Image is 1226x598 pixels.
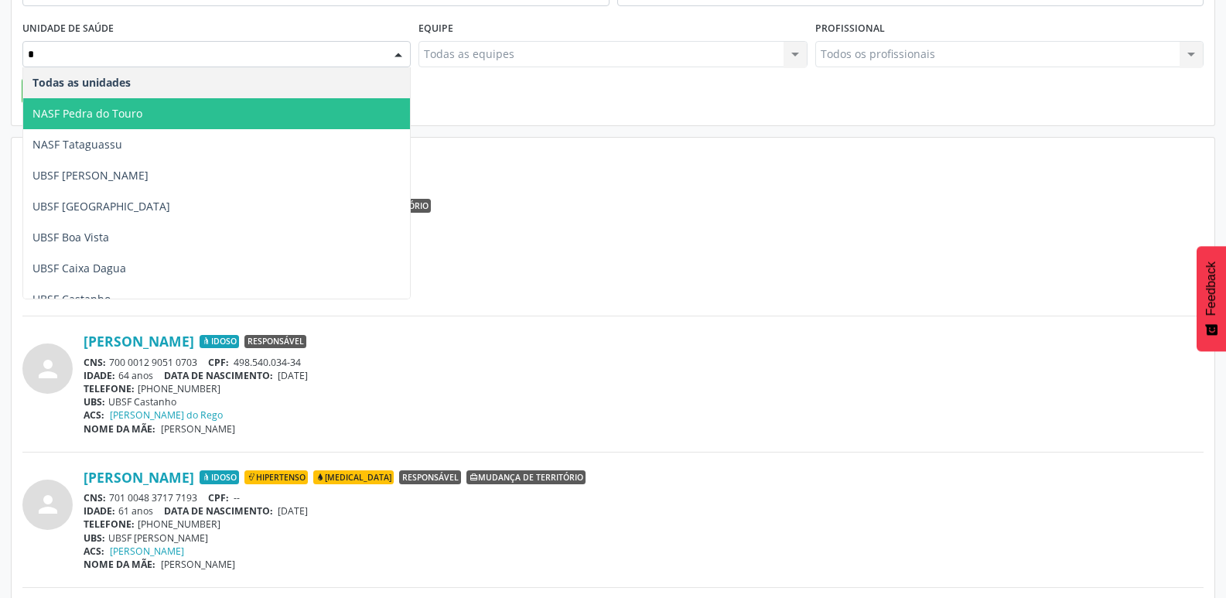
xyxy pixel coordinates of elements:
label: Profissional [815,17,885,41]
span: Responsável [399,470,461,484]
span: UBSF [PERSON_NAME] [32,168,149,183]
i: person [34,490,62,518]
button: Buscar [22,78,75,104]
span: [DATE] [278,369,308,382]
span: Mudança de território [466,470,586,484]
span: Hipertenso [244,470,308,484]
span: [DATE] [278,504,308,518]
a: [PERSON_NAME] [84,469,194,486]
div: 13 resultado(s) encontrado(s) [22,149,1204,165]
span: UBSF [GEOGRAPHIC_DATA] [32,199,170,214]
span: NOME DA MÃE: [84,422,155,436]
span: CPF: [208,356,229,369]
div: [PHONE_NUMBER] [84,518,1204,531]
span: UBSF Boa Vista [32,230,109,244]
span: NASF Pedra do Touro [32,106,142,121]
span: DATA DE NASCIMENTO: [164,504,273,518]
div: UBSF Saulo Leal [PERSON_NAME] [84,260,1204,273]
span: IDADE: [84,369,115,382]
span: NASF Tataguassu [32,137,122,152]
a: [PERSON_NAME] [84,333,194,350]
span: Idoso [200,335,239,349]
span: TELEFONE: [84,518,135,531]
span: ACS: [84,408,104,422]
span: UBSF Caixa Dagua [32,261,126,275]
span: -- [234,491,240,504]
span: Responsável [244,335,306,349]
button: Feedback - Mostrar pesquisa [1197,246,1226,351]
span: DATA DE NASCIMENTO: [164,369,273,382]
span: Idoso [200,470,239,484]
span: UBS: [84,395,105,408]
div: [PHONE_NUMBER] [84,247,1204,260]
label: Equipe [418,17,453,41]
div: 64 anos [84,369,1204,382]
div: 898 0039 8594 3712 [84,220,1204,233]
span: [MEDICAL_DATA] [313,470,394,484]
div: 700 0012 9051 0703 [84,356,1204,369]
span: CPF: [208,491,229,504]
span: Todas as unidades [32,75,131,90]
a: [PERSON_NAME] [110,545,184,558]
div: Exibindo 30 resultado(s) por página [22,165,1204,181]
div: UBSF Castanho [84,395,1204,408]
div: 61 anos [84,504,1204,518]
div: UBSF [PERSON_NAME] [84,531,1204,545]
span: ACS: [84,545,104,558]
div: [PHONE_NUMBER] [84,382,1204,395]
span: NOME DA MÃE: [84,558,155,571]
span: CNS: [84,356,106,369]
a: [PERSON_NAME] do Rego [110,408,223,422]
span: [PERSON_NAME] [161,422,235,436]
span: UBS: [84,531,105,545]
label: Unidade de saúde [22,17,114,41]
div: 64 anos [84,234,1204,247]
span: CNS: [84,491,106,504]
span: TELEFONE: [84,382,135,395]
span: Feedback [1204,261,1218,316]
span: IDADE: [84,504,115,518]
i: person [34,355,62,383]
span: UBSF Castanho [32,292,111,306]
span: [PERSON_NAME] [161,558,235,571]
span: 498.540.034-34 [234,356,301,369]
div: 701 0048 3717 7193 [84,491,1204,504]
